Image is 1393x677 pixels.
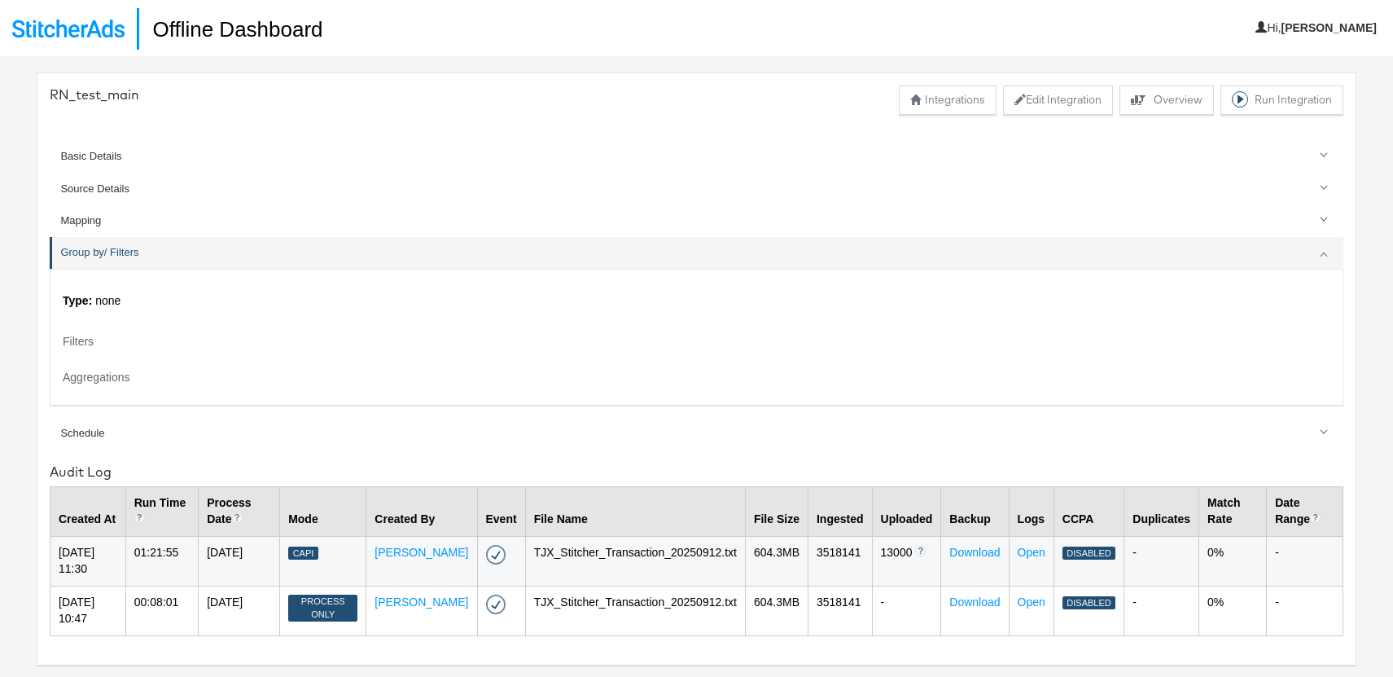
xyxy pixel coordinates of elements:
td: - [1124,536,1199,586]
a: Download [949,546,1000,559]
button: Run Integration [1220,86,1343,115]
a: Basic Details [50,141,1343,173]
div: Mapping [60,213,1334,229]
img: StitcherAds [12,20,125,37]
a: [PERSON_NAME] [375,596,468,609]
a: [PERSON_NAME] [375,546,468,559]
a: Source Details [50,173,1343,204]
th: Process Date [199,487,280,537]
p: none [63,293,1330,310]
a: Download [949,596,1000,609]
b: [PERSON_NAME] [1281,21,1377,34]
td: [DATE] 11:30 [50,536,126,586]
div: Audit Log [50,463,1343,481]
td: 604.3 MB [745,586,808,635]
button: Edit Integration [1003,86,1113,115]
div: RN_test_main [50,86,139,104]
td: 0% [1199,536,1267,586]
button: Overview [1119,86,1214,115]
td: - [872,586,941,635]
button: Integrations [899,86,997,115]
div: Basic Details [60,149,1334,165]
a: Mapping [50,205,1343,237]
th: Created By [366,487,477,537]
h1: Offline Dashboard [137,8,322,50]
a: Open [1018,596,1045,609]
td: 3518141 [808,586,872,635]
div: Source Details [60,182,1334,197]
td: - [1267,536,1343,586]
th: Created At [50,487,126,537]
a: Open [1018,546,1045,559]
div: Disabled [1062,596,1115,610]
td: [DATE] 10:47 [50,586,126,635]
div: Capi [288,547,318,561]
div: Group by/ Filters [50,269,1343,405]
td: 00:08:01 [125,586,198,635]
th: Backup [941,487,1009,537]
td: - [1267,586,1343,635]
th: Date Range [1267,487,1343,537]
td: 13000 [872,536,941,586]
td: - [1124,586,1199,635]
th: Uploaded [872,487,941,537]
td: 3518141 [808,536,872,586]
td: [DATE] [199,586,280,635]
div: Schedule [60,426,1334,442]
td: 604.3 MB [745,536,808,586]
div: Disabled [1062,547,1115,561]
th: Ingested [808,487,872,537]
th: Mode [280,487,366,537]
th: File Size [745,487,808,537]
a: Schedule [50,417,1343,449]
td: 0% [1199,586,1267,635]
label: Aggregations [63,370,1330,386]
label: Filters [63,334,1330,350]
div: Group by/ Filters [60,245,1334,261]
td: TJX_Stitcher_Transaction_20250912.txt [525,586,745,635]
div: Process Only [288,595,357,622]
th: File Name [525,487,745,537]
th: Match Rate [1199,487,1267,537]
a: Group by/ Filters [50,237,1343,269]
th: Event [477,487,525,537]
th: CCPA [1054,487,1124,537]
strong: Type: [63,294,92,307]
th: Run Time [125,487,198,537]
th: Logs [1009,487,1054,537]
td: [DATE] [199,536,280,586]
th: Duplicates [1124,487,1199,537]
td: TJX_Stitcher_Transaction_20250912.txt [525,536,745,586]
td: 01:21:55 [125,536,198,586]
